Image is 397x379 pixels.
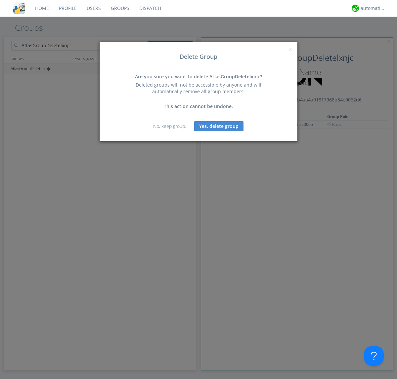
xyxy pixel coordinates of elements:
[361,5,385,12] div: automation+atlas
[194,121,243,131] button: Yes, delete group
[13,2,25,14] img: cddb5a64eb264b2086981ab96f4c1ba7
[127,103,270,110] div: This action cannot be undone.
[153,123,186,129] a: No, keep group.
[352,5,359,12] img: d2d01cd9b4174d08988066c6d424eccd
[105,54,292,60] h3: Delete Group
[127,82,270,95] div: Deleted groups will not be accessible by anyone and will automatically remove all group members.
[288,45,292,54] span: ×
[127,73,270,80] div: Are you sure you want to delete AtlasGroupDeletelxnjc?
